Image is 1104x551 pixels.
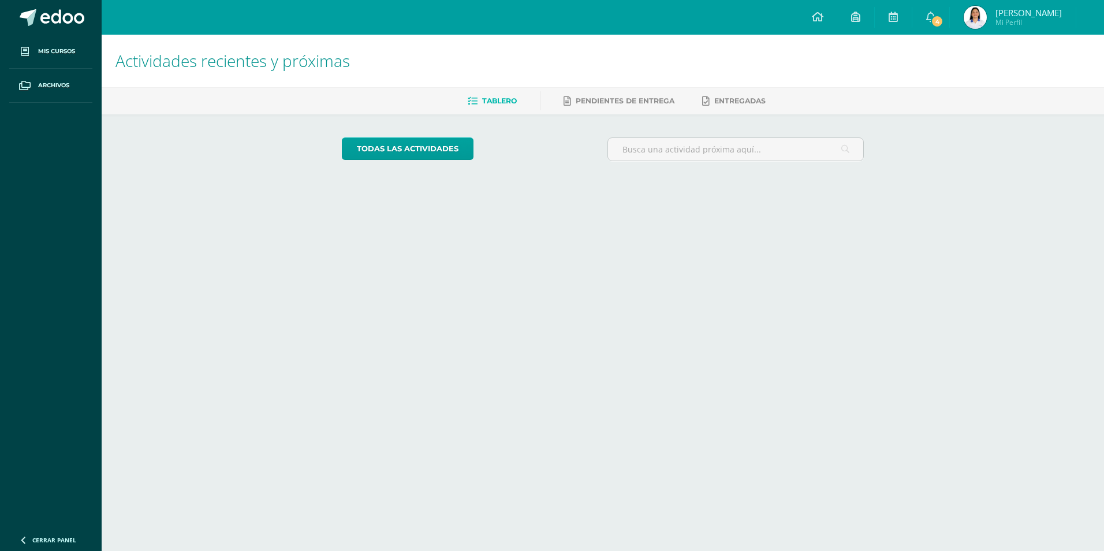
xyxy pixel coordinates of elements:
[995,17,1062,27] span: Mi Perfil
[608,138,864,161] input: Busca una actividad próxima aquí...
[714,96,766,105] span: Entregadas
[32,536,76,544] span: Cerrar panel
[702,92,766,110] a: Entregadas
[995,7,1062,18] span: [PERSON_NAME]
[931,15,943,28] span: 4
[964,6,987,29] img: ddef4fbe7f357913f113d763509471d7.png
[342,137,473,160] a: todas las Actividades
[482,96,517,105] span: Tablero
[564,92,674,110] a: Pendientes de entrega
[115,50,350,72] span: Actividades recientes y próximas
[38,81,69,90] span: Archivos
[468,92,517,110] a: Tablero
[38,47,75,56] span: Mis cursos
[9,69,92,103] a: Archivos
[9,35,92,69] a: Mis cursos
[576,96,674,105] span: Pendientes de entrega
